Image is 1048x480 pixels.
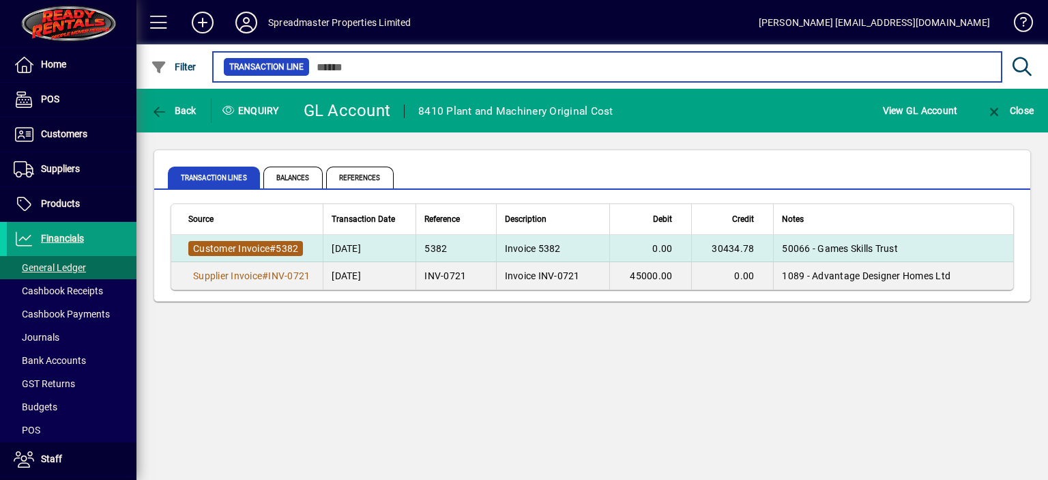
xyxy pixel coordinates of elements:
button: Filter [147,55,200,79]
td: 30434.78 [691,235,773,262]
span: POS [14,425,40,436]
a: General Ledger [7,256,136,279]
span: 5382 [424,243,447,254]
span: INV-0721 [268,270,310,281]
a: Products [7,187,136,221]
span: INV-0721 [424,270,466,281]
button: Close [982,98,1037,123]
div: [PERSON_NAME] [EMAIL_ADDRESS][DOMAIN_NAME] [759,12,990,33]
td: 45000.00 [609,262,691,290]
span: # [262,270,268,281]
a: GST Returns [7,372,136,395]
span: Source [188,212,214,227]
div: Reference [424,212,487,227]
span: General Ledger [14,262,86,273]
span: Cashbook Payments [14,309,110,320]
span: Transaction lines [168,167,260,188]
span: Suppliers [41,163,80,174]
span: Transaction Line [229,60,304,74]
span: 50066 - Games Skills Trust [782,243,898,254]
span: Filter [151,61,196,72]
button: Back [147,98,200,123]
a: Budgets [7,395,136,419]
a: POS [7,83,136,117]
a: Knowledge Base [1004,3,1031,47]
span: Journals [14,332,59,343]
span: Notes [782,212,804,227]
span: Reference [424,212,460,227]
span: Transaction Date [332,212,395,227]
div: Debit [618,212,684,227]
span: Description [505,212,547,227]
span: Debit [653,212,672,227]
button: Add [181,10,224,35]
span: Invoice INV-0721 [505,270,580,281]
div: Credit [700,212,766,227]
span: Budgets [14,401,57,412]
div: Spreadmaster Properties Limited [268,12,411,33]
div: Notes [782,212,996,227]
td: 0.00 [609,235,691,262]
span: 1089 - Advantage Designer Homes Ltd [782,270,950,281]
div: 8410 Plant and Machinery Original Cost [418,100,613,122]
span: Customers [41,128,87,139]
span: Cashbook Receipts [14,285,103,296]
span: Invoice 5382 [505,243,561,254]
span: Balances [263,167,323,188]
span: Financials [41,233,84,244]
a: Suppliers [7,152,136,186]
span: Staff [41,453,62,464]
span: [DATE] [332,269,361,283]
span: Back [151,105,196,116]
span: POS [41,94,59,104]
a: POS [7,419,136,442]
div: Transaction Date [332,212,407,227]
a: Customer Invoice#5382 [188,241,303,256]
a: Cashbook Payments [7,302,136,326]
app-page-header-button: Close enquiry [972,98,1048,123]
a: Customers [7,117,136,152]
div: Description [505,212,602,227]
a: Supplier Invoice#INV-0721 [188,268,315,283]
div: Enquiry [212,100,293,122]
span: # [270,243,276,254]
span: Products [41,198,80,209]
span: [DATE] [332,242,361,255]
a: Bank Accounts [7,349,136,372]
div: GL Account [304,100,391,122]
span: Close [986,105,1034,116]
span: Bank Accounts [14,355,86,366]
a: Home [7,48,136,82]
span: Supplier Invoice [193,270,262,281]
a: Staff [7,442,136,477]
app-page-header-button: Back [136,98,212,123]
span: Customer Invoice [193,243,270,254]
span: 5382 [276,243,298,254]
button: Profile [224,10,268,35]
span: View GL Account [883,100,958,122]
td: 0.00 [691,262,773,290]
span: Home [41,59,66,70]
span: References [326,167,394,188]
a: Journals [7,326,136,349]
span: GST Returns [14,378,75,389]
span: Credit [732,212,754,227]
button: View GL Account [879,98,961,123]
a: Cashbook Receipts [7,279,136,302]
